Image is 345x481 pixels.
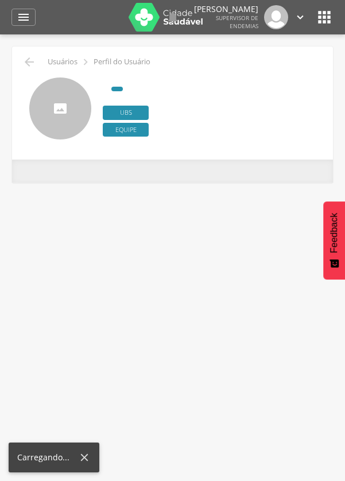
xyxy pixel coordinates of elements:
a:  [294,5,307,29]
p: Usuários [48,57,77,67]
i:  [79,56,92,68]
p: [PERSON_NAME] [194,5,258,13]
span: Ubs [103,106,149,120]
i:  [166,10,180,24]
a:  [11,9,36,26]
span: Feedback [329,213,339,253]
i:  [17,10,30,24]
span: Equipe [103,123,149,137]
i:  [294,11,307,24]
a:  [166,5,180,29]
i: Voltar [22,55,36,69]
span: Supervisor de Endemias [216,14,258,30]
button: Feedback - Mostrar pesquisa [323,201,345,280]
i:  [315,8,334,26]
p: Perfil do Usuário [94,57,150,67]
